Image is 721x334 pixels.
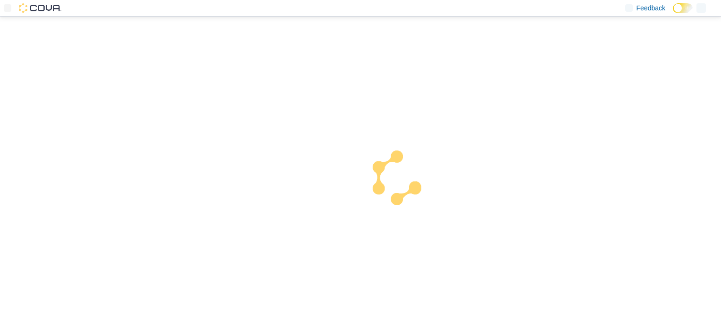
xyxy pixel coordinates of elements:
[19,3,61,13] img: Cova
[637,3,665,13] span: Feedback
[673,3,693,13] input: Dark Mode
[360,143,431,214] img: cova-loader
